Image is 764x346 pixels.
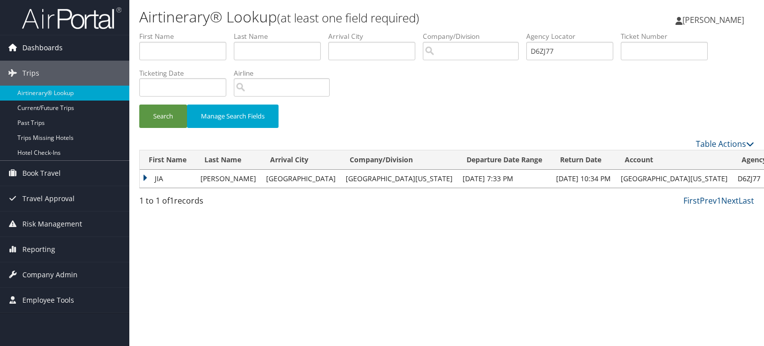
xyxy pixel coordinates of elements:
[526,31,621,41] label: Agency Locator
[139,68,234,78] label: Ticketing Date
[22,161,61,186] span: Book Travel
[551,150,616,170] th: Return Date: activate to sort column ascending
[139,195,282,212] div: 1 to 1 of records
[170,195,174,206] span: 1
[458,150,551,170] th: Departure Date Range: activate to sort column ascending
[234,31,328,41] label: Last Name
[22,237,55,262] span: Reporting
[22,262,78,287] span: Company Admin
[22,6,121,30] img: airportal-logo.png
[22,212,82,236] span: Risk Management
[22,61,39,86] span: Trips
[616,150,733,170] th: Account: activate to sort column ascending
[682,14,744,25] span: [PERSON_NAME]
[616,170,733,188] td: [GEOGRAPHIC_DATA][US_STATE]
[139,31,234,41] label: First Name
[22,288,74,313] span: Employee Tools
[195,170,261,188] td: [PERSON_NAME]
[22,35,63,60] span: Dashboards
[195,150,261,170] th: Last Name: activate to sort column ascending
[261,150,341,170] th: Arrival City: activate to sort column ascending
[140,170,195,188] td: JIA
[683,195,700,206] a: First
[675,5,754,35] a: [PERSON_NAME]
[621,31,715,41] label: Ticket Number
[721,195,739,206] a: Next
[22,186,75,211] span: Travel Approval
[187,105,279,128] button: Manage Search Fields
[341,170,458,188] td: [GEOGRAPHIC_DATA][US_STATE]
[277,9,419,26] small: (at least one field required)
[717,195,721,206] a: 1
[696,138,754,149] a: Table Actions
[341,150,458,170] th: Company/Division
[423,31,526,41] label: Company/Division
[261,170,341,188] td: [GEOGRAPHIC_DATA]
[140,150,195,170] th: First Name: activate to sort column ascending
[739,195,754,206] a: Last
[458,170,551,188] td: [DATE] 7:33 PM
[139,105,187,128] button: Search
[551,170,616,188] td: [DATE] 10:34 PM
[234,68,337,78] label: Airline
[139,6,549,27] h1: Airtinerary® Lookup
[328,31,423,41] label: Arrival City
[700,195,717,206] a: Prev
